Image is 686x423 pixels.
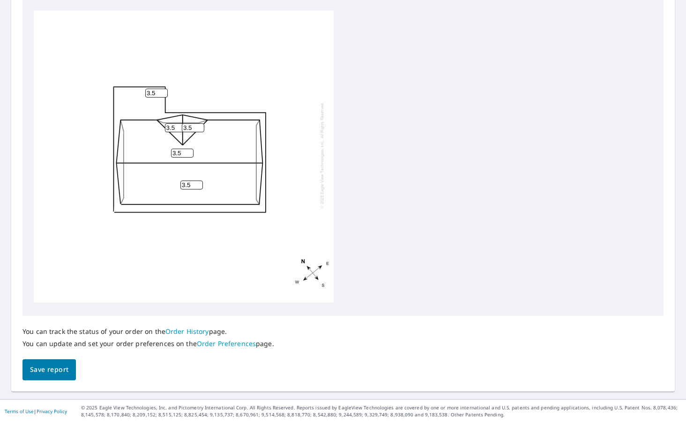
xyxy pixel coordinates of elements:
[5,408,34,415] a: Terms of Use
[22,340,274,348] p: You can update and set your order preferences on the page.
[22,327,274,336] p: You can track the status of your order on the page.
[37,408,67,415] a: Privacy Policy
[5,408,67,414] p: |
[30,364,68,376] span: Save report
[165,327,209,336] a: Order History
[81,404,681,418] p: © 2025 Eagle View Technologies, Inc. and Pictometry International Corp. All Rights Reserved. Repo...
[22,359,76,380] button: Save report
[197,339,256,348] a: Order Preferences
